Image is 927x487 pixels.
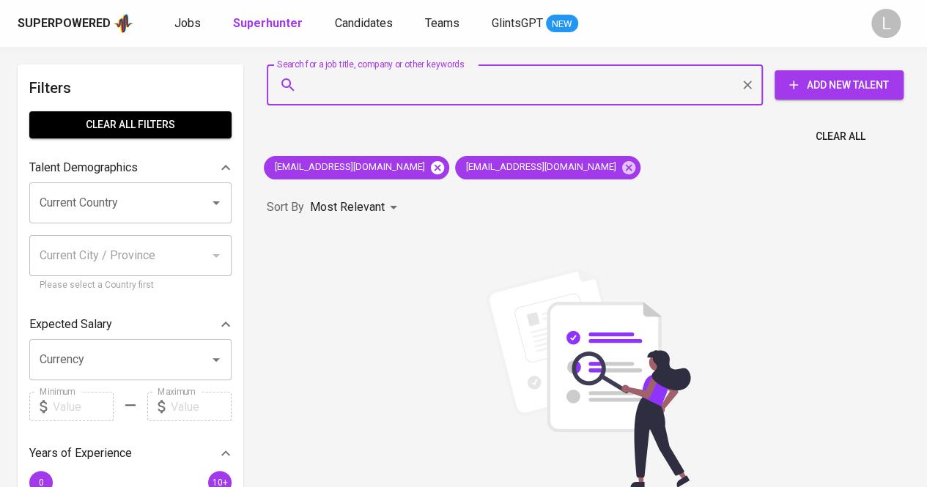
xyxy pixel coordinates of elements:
[264,156,449,179] div: [EMAIL_ADDRESS][DOMAIN_NAME]
[29,76,232,100] h6: Filters
[310,194,402,221] div: Most Relevant
[53,392,114,421] input: Value
[425,16,459,30] span: Teams
[335,15,396,33] a: Candidates
[29,439,232,468] div: Years of Experience
[786,76,892,94] span: Add New Talent
[171,392,232,421] input: Value
[40,278,221,293] p: Please select a Country first
[310,198,385,216] p: Most Relevant
[29,316,112,333] p: Expected Salary
[492,16,543,30] span: GlintsGPT
[871,9,901,38] div: L
[174,15,204,33] a: Jobs
[29,310,232,339] div: Expected Salary
[206,349,226,370] button: Open
[29,153,232,182] div: Talent Demographics
[267,198,304,216] p: Sort By
[810,123,871,150] button: Clear All
[264,160,434,174] span: [EMAIL_ADDRESS][DOMAIN_NAME]
[546,17,578,31] span: NEW
[206,193,226,213] button: Open
[455,156,640,179] div: [EMAIL_ADDRESS][DOMAIN_NAME]
[29,445,132,462] p: Years of Experience
[425,15,462,33] a: Teams
[18,15,111,32] div: Superpowered
[18,12,133,34] a: Superpoweredapp logo
[29,111,232,138] button: Clear All filters
[816,127,865,146] span: Clear All
[174,16,201,30] span: Jobs
[335,16,393,30] span: Candidates
[41,116,220,134] span: Clear All filters
[114,12,133,34] img: app logo
[775,70,904,100] button: Add New Talent
[233,15,306,33] a: Superhunter
[455,160,625,174] span: [EMAIL_ADDRESS][DOMAIN_NAME]
[233,16,303,30] b: Superhunter
[29,159,138,176] p: Talent Demographics
[737,75,758,95] button: Clear
[492,15,578,33] a: GlintsGPT NEW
